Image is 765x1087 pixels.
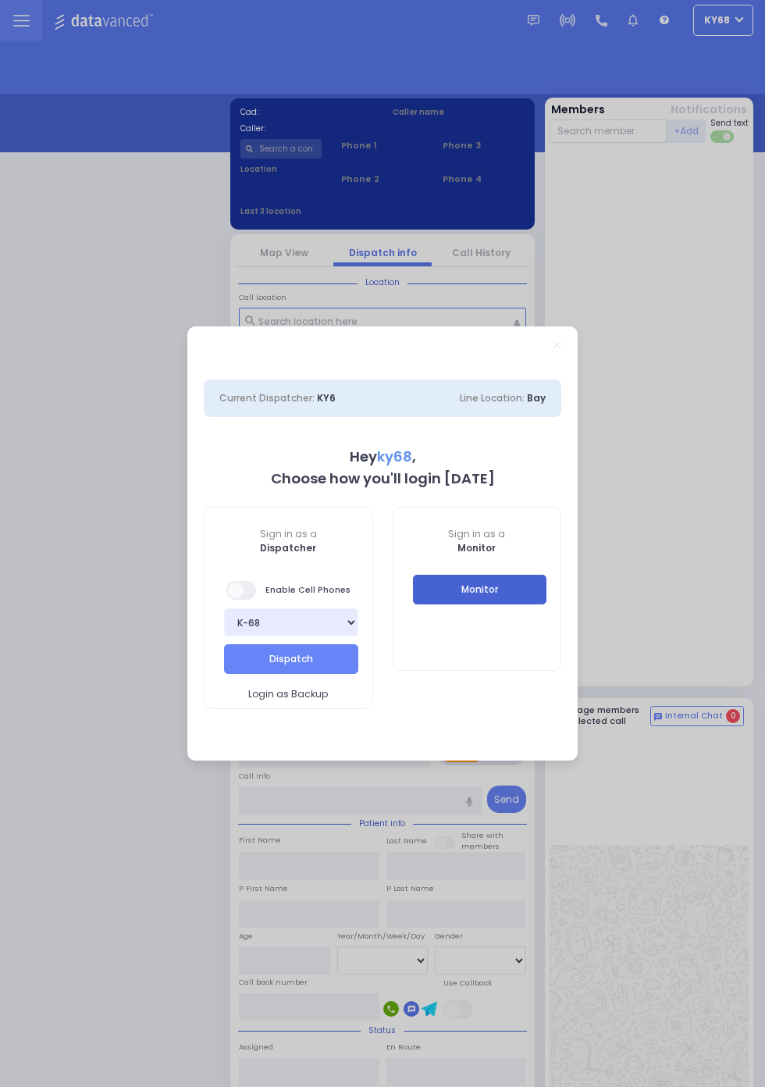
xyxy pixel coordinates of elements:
span: Enable Cell Phones [226,579,350,601]
span: Login as Backup [248,687,328,701]
span: KY6 [317,391,336,405]
span: Line Location: [460,391,525,405]
b: Monitor [457,541,496,554]
span: Bay [527,391,546,405]
b: Hey , [350,447,416,466]
span: Current Dispatcher: [219,391,315,405]
b: Dispatcher [260,541,316,554]
span: ky68 [377,447,412,466]
span: Sign in as a [393,527,561,541]
a: Close [553,340,561,349]
span: Sign in as a [205,527,372,541]
button: Monitor [413,575,547,604]
b: Choose how you'll login [DATE] [271,469,495,488]
button: Dispatch [224,644,358,674]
